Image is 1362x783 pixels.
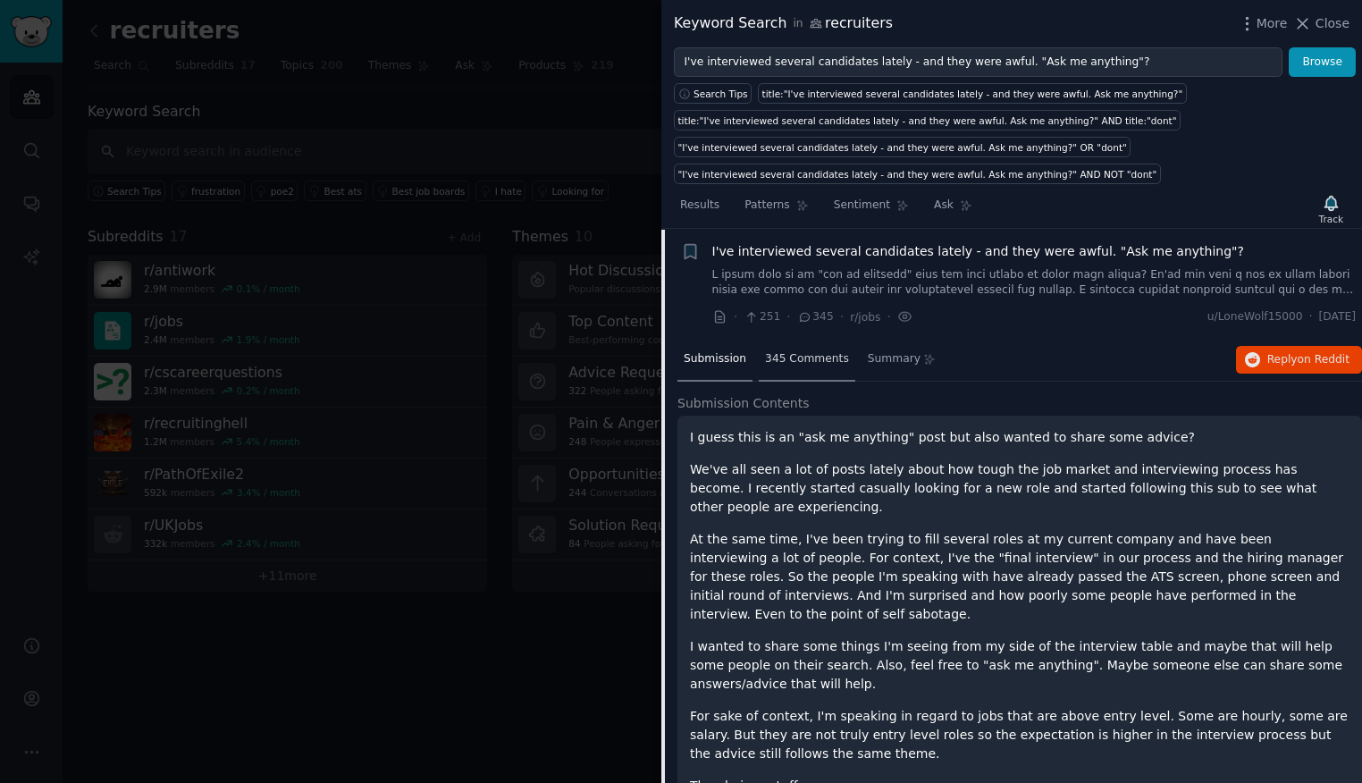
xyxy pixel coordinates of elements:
[712,267,1357,299] a: L ipsum dolo si am "con ad elitsedd" eius tem inci utlabo et dolor magn aliqua? En'ad min veni q ...
[868,351,921,367] span: Summary
[1293,14,1349,33] button: Close
[690,707,1349,763] p: For sake of context, I'm speaking in regard to jobs that are above entry level. Some are hourly, ...
[934,198,954,214] span: Ask
[674,83,752,104] button: Search Tips
[1238,14,1288,33] button: More
[834,198,890,214] span: Sentiment
[1319,213,1343,225] div: Track
[850,311,880,324] span: r/jobs
[744,309,780,325] span: 251
[674,13,893,35] div: Keyword Search recruiters
[677,394,810,413] span: Submission Contents
[678,114,1177,127] div: title:"I've interviewed several candidates lately - and they were awful. Ask me anything?" AND ti...
[674,191,726,228] a: Results
[797,309,834,325] span: 345
[690,428,1349,447] p: I guess this is an "ask me anything" post but also wanted to share some advice?
[690,460,1349,517] p: We've all seen a lot of posts lately about how tough the job market and interviewing process has ...
[678,141,1127,154] div: "I've interviewed several candidates lately - and they were awful. Ask me anything?" OR "dont"
[684,351,746,367] span: Submission
[734,307,737,326] span: ·
[680,198,719,214] span: Results
[1298,353,1349,366] span: on Reddit
[678,168,1157,181] div: "I've interviewed several candidates lately - and they were awful. Ask me anything?" AND NOT "dont"
[712,242,1244,261] a: I've interviewed several candidates lately - and they were awful. "Ask me anything"?
[1319,309,1356,325] span: [DATE]
[744,198,789,214] span: Patterns
[1236,346,1362,375] button: Replyon Reddit
[674,137,1131,157] a: "I've interviewed several candidates lately - and they were awful. Ask me anything?" OR "dont"
[840,307,844,326] span: ·
[738,191,814,228] a: Patterns
[793,16,803,32] span: in
[887,307,890,326] span: ·
[674,110,1181,130] a: title:"I've interviewed several candidates lately - and they were awful. Ask me anything?" AND ti...
[786,307,790,326] span: ·
[1207,309,1303,325] span: u/LoneWolf15000
[928,191,979,228] a: Ask
[1257,14,1288,33] span: More
[690,637,1349,694] p: I wanted to share some things I'm seeing from my side of the interview table and maybe that will ...
[1313,190,1349,228] button: Track
[762,88,1183,100] div: title:"I've interviewed several candidates lately - and they were awful. Ask me anything?"
[828,191,915,228] a: Sentiment
[765,351,849,367] span: 345 Comments
[1309,309,1313,325] span: ·
[674,47,1282,78] input: Try a keyword related to your business
[1289,47,1356,78] button: Browse
[690,530,1349,624] p: At the same time, I've been trying to fill several roles at my current company and have been inte...
[674,164,1161,184] a: "I've interviewed several candidates lately - and they were awful. Ask me anything?" AND NOT "dont"
[1316,14,1349,33] span: Close
[694,88,748,100] span: Search Tips
[1267,352,1349,368] span: Reply
[758,83,1187,104] a: title:"I've interviewed several candidates lately - and they were awful. Ask me anything?"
